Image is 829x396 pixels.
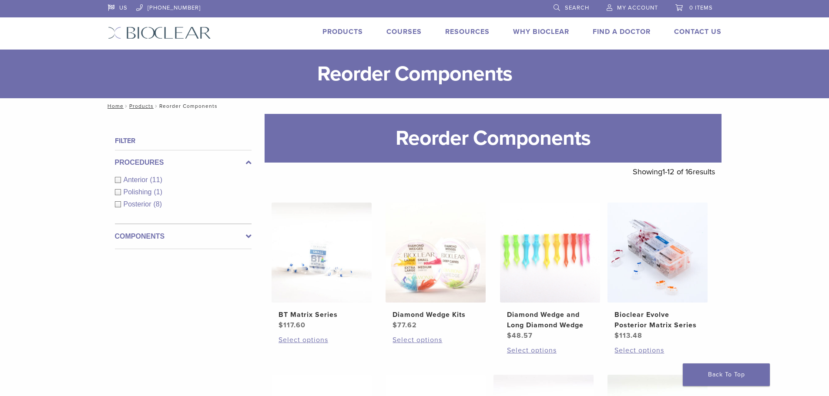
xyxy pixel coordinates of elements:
a: Diamond Wedge and Long Diamond WedgeDiamond Wedge and Long Diamond Wedge $48.57 [500,203,601,341]
img: Bioclear [108,27,211,39]
label: Components [115,231,252,242]
h2: Diamond Wedge and Long Diamond Wedge [507,309,593,330]
img: BT Matrix Series [272,203,372,303]
a: Products [322,27,363,36]
bdi: 117.60 [279,321,305,329]
span: Posterior [124,200,154,208]
h1: Reorder Components [265,114,722,163]
span: Anterior [124,176,150,183]
a: Products [129,103,154,109]
span: / [154,104,159,108]
a: Select options for “Bioclear Evolve Posterior Matrix Series” [614,345,701,356]
a: BT Matrix SeriesBT Matrix Series $117.60 [271,203,373,330]
bdi: 113.48 [614,331,642,340]
span: $ [279,321,283,329]
a: Bioclear Evolve Posterior Matrix SeriesBioclear Evolve Posterior Matrix Series $113.48 [607,203,708,341]
a: Contact Us [674,27,722,36]
label: Procedures [115,157,252,168]
a: Back To Top [683,363,770,386]
span: Polishing [124,188,154,196]
a: Courses [386,27,422,36]
img: Diamond Wedge Kits [386,203,486,303]
a: Resources [445,27,490,36]
a: Home [105,103,124,109]
span: 1-12 of 16 [662,167,693,176]
h2: Bioclear Evolve Posterior Matrix Series [614,309,701,330]
h2: BT Matrix Series [279,309,365,320]
span: / [124,104,129,108]
span: Search [565,4,589,11]
nav: Reorder Components [101,98,728,114]
h4: Filter [115,136,252,146]
span: $ [614,331,619,340]
p: Showing results [633,163,715,181]
a: Select options for “Diamond Wedge and Long Diamond Wedge” [507,345,593,356]
span: $ [393,321,397,329]
img: Diamond Wedge and Long Diamond Wedge [500,203,600,303]
span: 0 items [689,4,713,11]
bdi: 48.57 [507,331,533,340]
h2: Diamond Wedge Kits [393,309,479,320]
bdi: 77.62 [393,321,417,329]
a: Why Bioclear [513,27,569,36]
span: (11) [150,176,162,183]
span: $ [507,331,512,340]
a: Select options for “BT Matrix Series” [279,335,365,345]
img: Bioclear Evolve Posterior Matrix Series [607,203,708,303]
span: (8) [154,200,162,208]
a: Diamond Wedge KitsDiamond Wedge Kits $77.62 [385,203,487,330]
span: My Account [617,4,658,11]
span: (1) [154,188,162,196]
a: Find A Doctor [593,27,651,36]
a: Select options for “Diamond Wedge Kits” [393,335,479,345]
